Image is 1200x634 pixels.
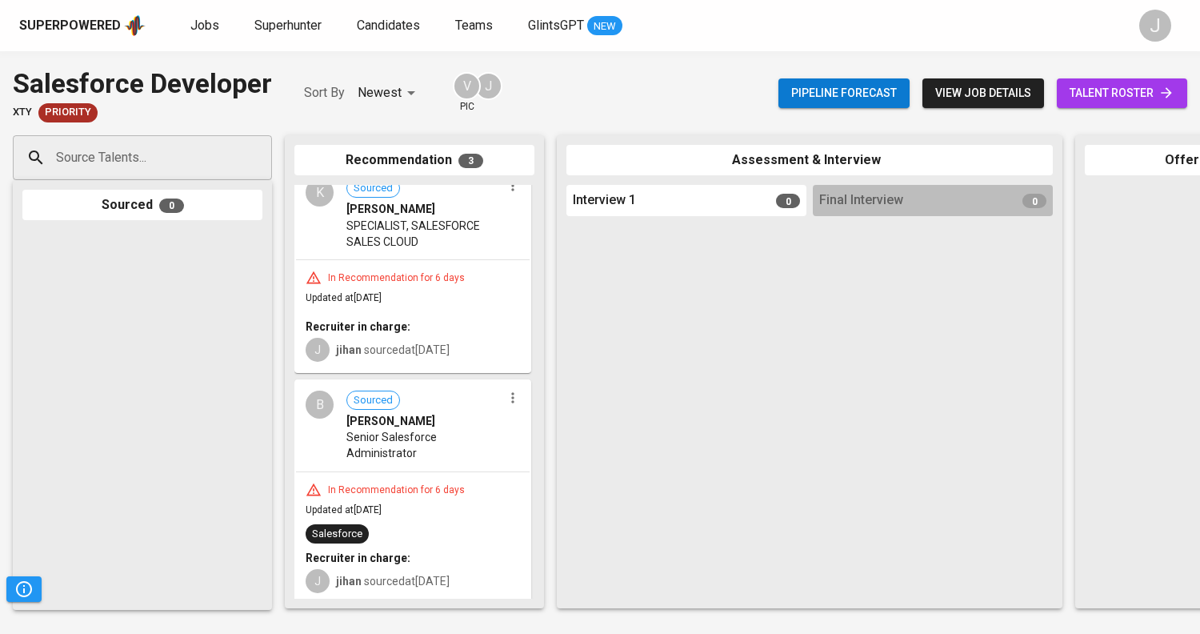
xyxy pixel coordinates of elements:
[776,194,800,208] span: 0
[263,156,266,159] button: Open
[1022,194,1046,208] span: 0
[13,64,272,103] div: Salesforce Developer
[254,16,325,36] a: Superhunter
[306,338,330,362] div: J
[336,575,362,588] b: jihan
[458,154,483,168] span: 3
[6,576,42,602] button: Pipeline Triggers
[124,14,146,38] img: app logo
[306,569,330,593] div: J
[254,18,322,33] span: Superhunter
[306,292,382,303] span: Updated at [DATE]
[357,16,423,36] a: Candidates
[312,527,362,542] div: Salesforce
[306,504,382,516] span: Updated at [DATE]
[304,83,345,102] p: Sort By
[791,83,897,103] span: Pipeline forecast
[306,179,334,207] div: K
[346,218,502,250] span: SPECIALIST, SALESFORCE SALES CLOUD
[336,343,450,356] span: sourced at [DATE]
[346,201,435,217] span: [PERSON_NAME]
[322,271,471,285] div: In Recommendation for 6 days
[19,17,121,35] div: Superpowered
[455,18,493,33] span: Teams
[455,16,496,36] a: Teams
[528,16,622,36] a: GlintsGPT NEW
[474,72,502,100] div: J
[357,18,420,33] span: Candidates
[306,552,410,564] b: Recruiter in charge:
[358,83,402,102] p: Newest
[566,145,1053,176] div: Assessment & Interview
[190,18,219,33] span: Jobs
[347,393,399,408] span: Sourced
[922,78,1044,108] button: view job details
[819,191,903,210] span: Final Interview
[190,16,222,36] a: Jobs
[322,484,471,497] div: In Recommendation for 6 days
[306,320,410,333] b: Recruiter in charge:
[358,78,421,108] div: Newest
[347,181,399,196] span: Sourced
[38,105,98,120] span: Priority
[1070,83,1174,103] span: talent roster
[453,72,481,100] div: V
[38,103,98,122] div: New Job received from Demand Team
[19,14,146,38] a: Superpoweredapp logo
[294,145,534,176] div: Recommendation
[22,190,262,221] div: Sourced
[294,379,531,604] div: BSourced[PERSON_NAME]Senior Salesforce AdministratorIn Recommendation for 6 daysUpdated at[DATE]S...
[294,167,531,373] div: KSourced[PERSON_NAME]SPECIALIST, SALESFORCE SALES CLOUDIn Recommendation for 6 daysUpdated at[DAT...
[778,78,910,108] button: Pipeline forecast
[346,413,435,429] span: [PERSON_NAME]
[573,191,636,210] span: Interview 1
[159,199,184,213] span: 0
[336,575,450,588] span: sourced at [DATE]
[346,429,502,461] span: Senior Salesforce Administrator
[1139,10,1171,42] div: J
[1057,78,1187,108] a: talent roster
[336,343,362,356] b: jihan
[528,18,584,33] span: GlintsGPT
[935,83,1031,103] span: view job details
[587,18,622,34] span: NEW
[306,391,334,419] div: B
[13,105,32,120] span: xTY
[453,72,481,114] div: pic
